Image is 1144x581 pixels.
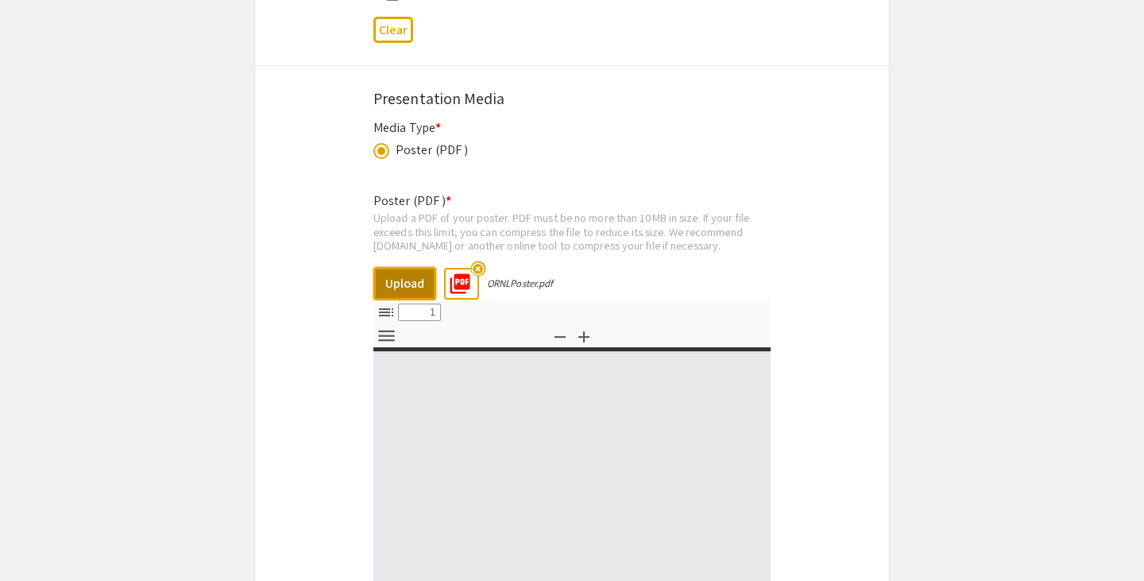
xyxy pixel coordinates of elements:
input: Page [398,304,441,321]
div: Presentation Media [373,87,771,110]
mat-label: Media Type [373,119,441,136]
button: Tools [373,324,400,347]
div: Upload a PDF of your poster. PDF must be no more than 10MB in size. If your file exceeds this lim... [373,211,771,253]
div: ORNLPoster.pdf [487,277,553,290]
button: Clear [373,17,413,43]
button: Upload [373,267,436,300]
button: Toggle Sidebar [373,300,400,323]
div: Poster (PDF ) [396,141,468,160]
mat-icon: highlight_off [470,261,485,276]
button: Zoom Out [547,324,574,347]
mat-icon: picture_as_pdf [443,267,467,291]
mat-label: Poster (PDF ) [373,192,451,209]
iframe: Chat [12,509,68,569]
button: Zoom In [570,324,597,347]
